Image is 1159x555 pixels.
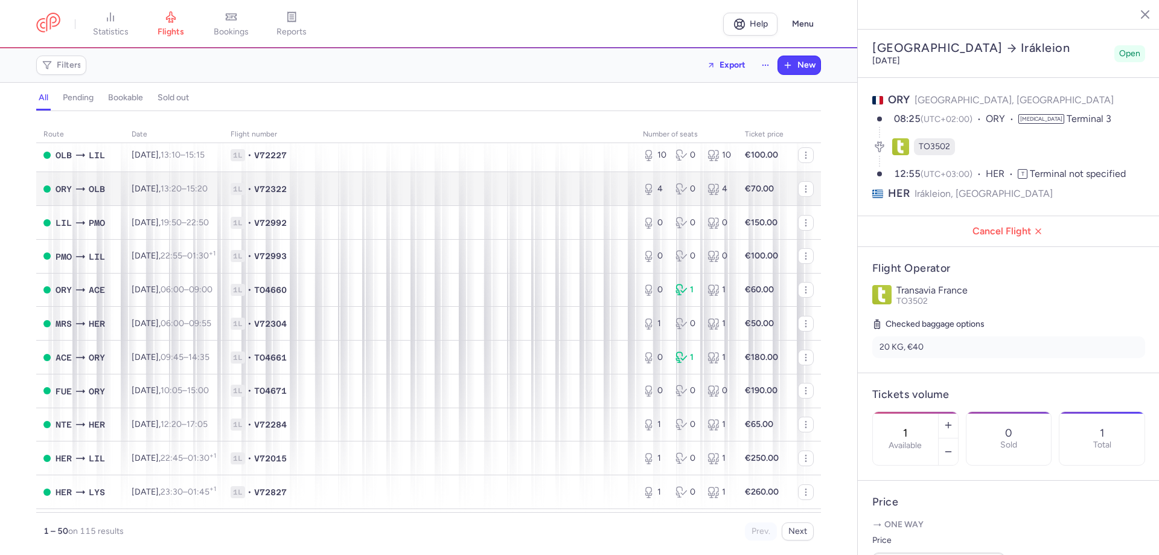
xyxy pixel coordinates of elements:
[254,385,287,397] span: TO4671
[158,92,189,103] h4: sold out
[247,217,252,229] span: •
[132,217,209,228] span: [DATE],
[161,419,182,429] time: 12:20
[707,284,730,296] div: 1
[161,150,180,160] time: 13:10
[699,56,753,75] button: Export
[254,250,287,262] span: V72993
[1018,114,1064,124] span: [MEDICAL_DATA]
[161,284,184,295] time: 06:00
[161,318,211,329] span: –
[896,285,1145,296] p: Transavia France
[247,183,252,195] span: •
[158,27,184,37] span: flights
[643,149,666,161] div: 10
[231,351,245,364] span: 1L
[108,92,143,103] h4: bookable
[247,351,252,364] span: •
[247,385,252,397] span: •
[675,149,698,161] div: 0
[896,296,928,306] span: TO3502
[1093,440,1111,450] p: Total
[778,56,820,74] button: New
[254,419,287,431] span: V72284
[247,419,252,431] span: •
[231,419,245,431] span: 1L
[161,352,209,362] span: –
[56,418,72,431] span: NTE
[707,385,730,397] div: 0
[888,93,910,106] span: ORY
[643,486,666,498] div: 1
[986,167,1018,181] span: HER
[745,251,778,261] strong: €100.00
[745,352,778,362] strong: €180.00
[161,284,212,295] span: –
[675,217,698,229] div: 0
[68,526,124,536] span: on 115 results
[643,385,666,397] div: 0
[915,186,1053,201] span: Irákleion, [GEOGRAPHIC_DATA]
[231,486,245,498] span: 1L
[43,526,68,536] strong: 1 – 50
[675,318,698,330] div: 0
[707,452,730,464] div: 1
[89,486,105,499] span: LYS
[785,13,821,36] button: Menu
[707,183,730,195] div: 4
[254,284,287,296] span: TO4660
[675,284,698,296] div: 1
[223,126,636,144] th: Flight number
[132,150,205,160] span: [DATE],
[276,27,307,37] span: reports
[894,168,921,179] time: 12:55
[707,217,730,229] div: 0
[161,318,184,329] time: 06:00
[231,149,245,161] span: 1L
[797,60,816,70] span: New
[986,112,1018,126] span: ORY
[187,251,216,261] time: 01:30
[132,352,209,362] span: [DATE],
[189,284,212,295] time: 09:00
[132,487,216,497] span: [DATE],
[675,351,698,364] div: 1
[892,138,909,155] figure: TO airline logo
[1018,169,1027,179] span: T
[57,60,81,70] span: Filters
[872,533,1005,548] label: Price
[745,284,774,295] strong: €60.00
[161,217,209,228] span: –
[675,250,698,262] div: 0
[161,453,216,463] span: –
[161,487,216,497] span: –
[231,284,245,296] span: 1L
[187,419,208,429] time: 17:05
[187,217,209,228] time: 22:50
[872,317,1145,332] h5: Checked baggage options
[707,351,730,364] div: 1
[745,385,777,396] strong: €190.00
[745,150,778,160] strong: €100.00
[89,216,105,229] span: PMO
[261,11,322,37] a: reports
[1030,168,1126,179] span: Terminal not specified
[247,486,252,498] span: •
[89,182,105,196] span: OLB
[750,19,768,28] span: Help
[643,419,666,431] div: 1
[80,11,141,37] a: statistics
[89,317,105,330] span: HER
[132,318,211,329] span: [DATE],
[723,13,777,36] a: Help
[675,452,698,464] div: 0
[161,150,205,160] span: –
[132,419,208,429] span: [DATE],
[872,495,1145,509] h4: Price
[675,419,698,431] div: 0
[201,11,261,37] a: bookings
[720,60,746,69] span: Export
[707,149,730,161] div: 10
[919,141,950,153] span: TO3502
[161,251,182,261] time: 22:55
